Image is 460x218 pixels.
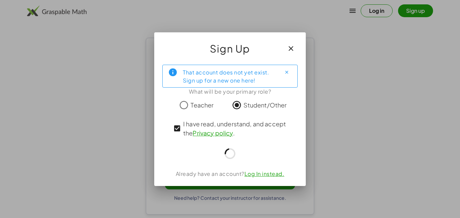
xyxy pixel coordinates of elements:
button: Close [281,67,292,78]
span: Student/Other [243,100,287,110]
a: Log In instead. [244,170,285,177]
span: I have read, understand, and accept the . [183,119,289,137]
span: Sign Up [210,40,250,57]
a: Privacy policy [193,129,233,137]
div: Already have an account? [162,170,298,178]
div: What will be your primary role? [162,88,298,96]
div: That account does not yet exist. Sign up for a new one here! [183,68,276,85]
span: Teacher [191,100,213,110]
